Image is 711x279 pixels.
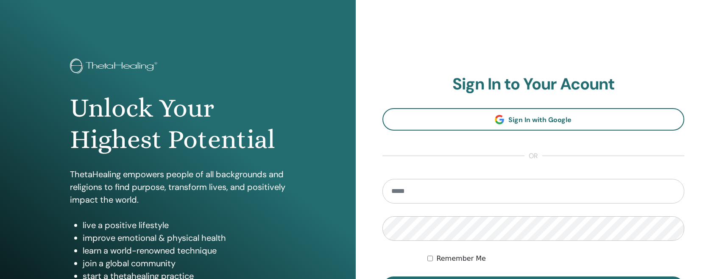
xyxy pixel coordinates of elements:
h1: Unlock Your Highest Potential [70,92,286,156]
span: Sign In with Google [508,115,572,124]
a: Sign In with Google [382,108,685,131]
p: ThetaHealing empowers people of all backgrounds and religions to find purpose, transform lives, a... [70,168,286,206]
li: improve emotional & physical health [83,232,286,244]
li: join a global community [83,257,286,270]
label: Remember Me [436,254,486,264]
li: live a positive lifestyle [83,219,286,232]
span: or [524,151,542,161]
h2: Sign In to Your Acount [382,75,685,94]
li: learn a world-renowned technique [83,244,286,257]
div: Keep me authenticated indefinitely or until I manually logout [427,254,684,264]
